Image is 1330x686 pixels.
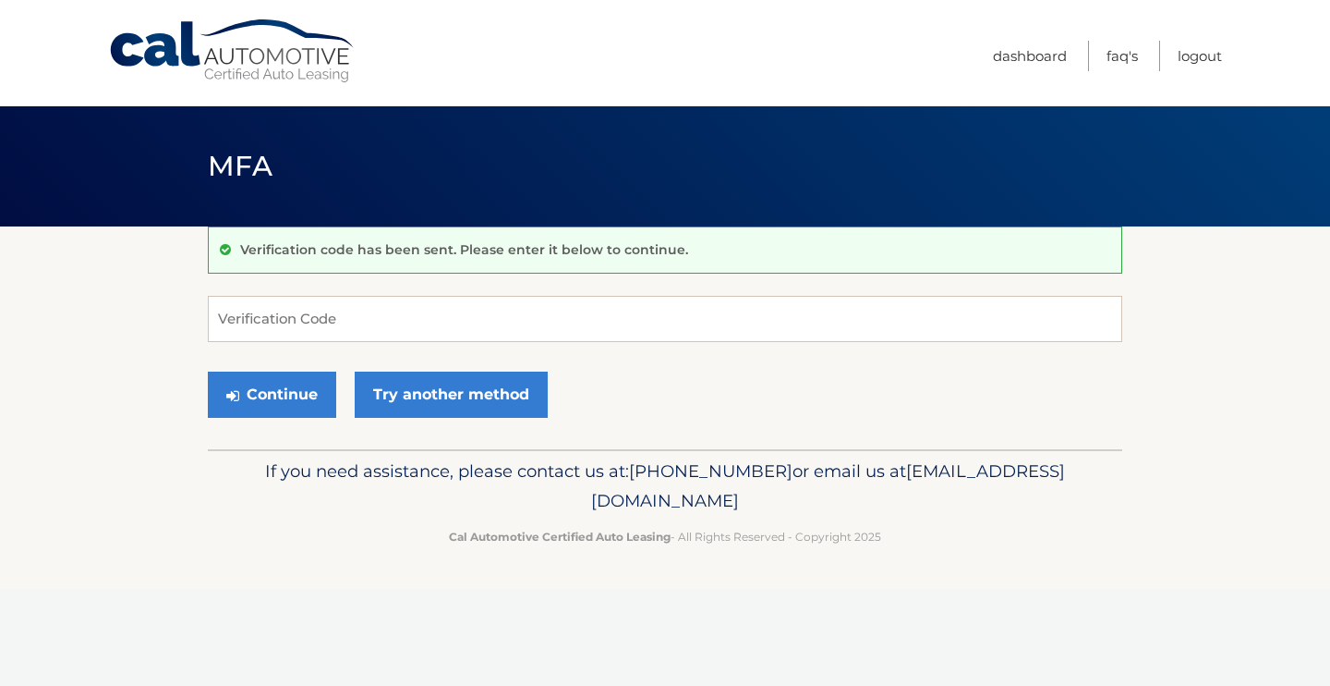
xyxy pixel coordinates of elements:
a: Try another method [355,372,548,418]
input: Verification Code [208,296,1122,342]
span: [EMAIL_ADDRESS][DOMAIN_NAME] [591,460,1065,511]
strong: Cal Automotive Certified Auto Leasing [449,530,671,544]
a: Logout [1178,41,1222,71]
p: If you need assistance, please contact us at: or email us at [220,457,1110,516]
a: Dashboard [993,41,1067,71]
a: Cal Automotive [108,18,357,84]
p: - All Rights Reserved - Copyright 2025 [220,527,1110,546]
button: Continue [208,372,336,418]
a: FAQ's [1106,41,1138,71]
span: [PHONE_NUMBER] [629,460,792,482]
p: Verification code has been sent. Please enter it below to continue. [240,241,688,258]
span: MFA [208,149,272,183]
